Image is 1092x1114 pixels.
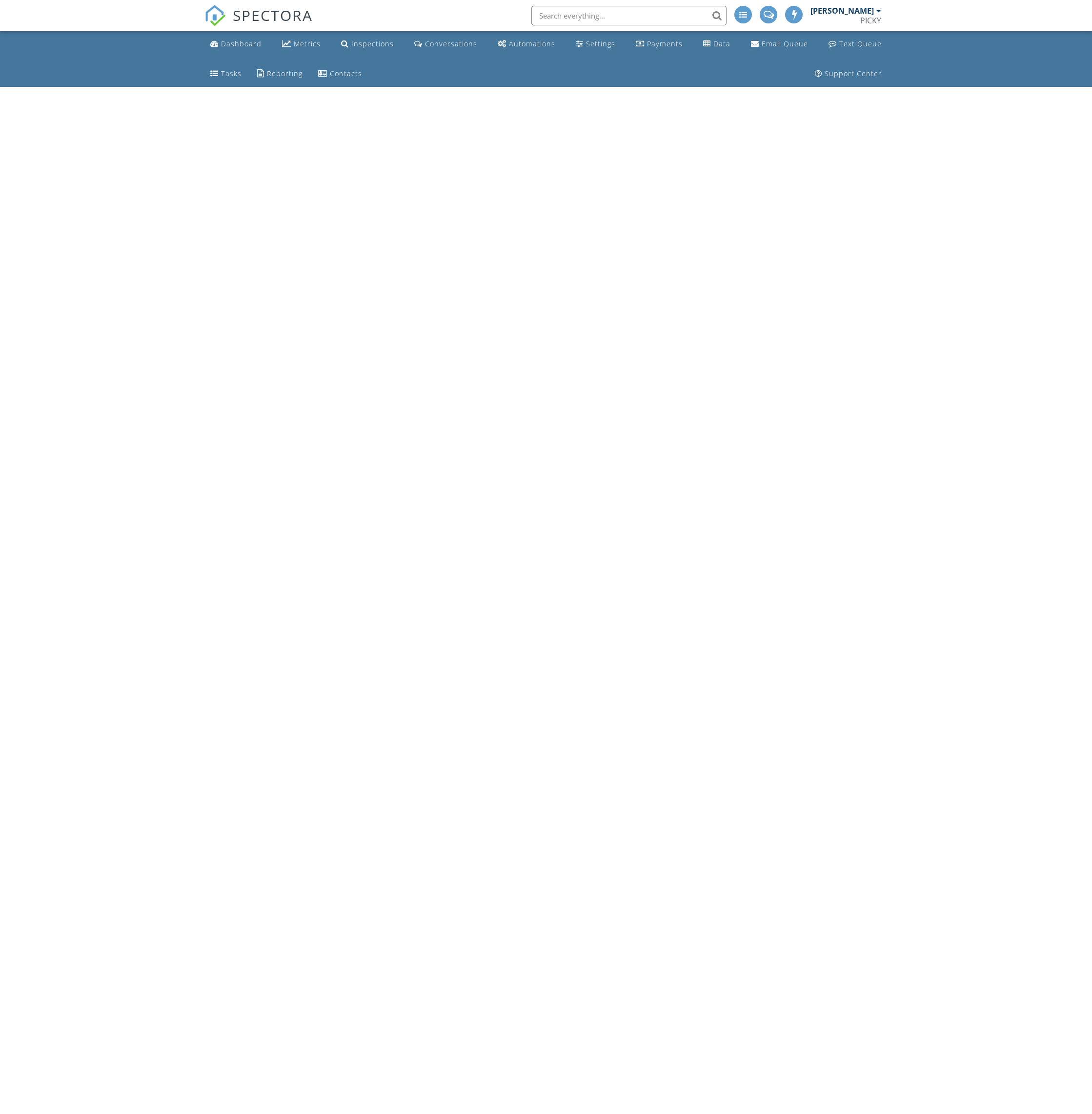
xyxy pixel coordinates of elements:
a: Automations (Advanced) [494,35,559,53]
a: Dashboard [206,35,265,53]
div: Payments [647,39,683,48]
a: Settings [572,35,619,53]
div: [PERSON_NAME] [810,6,874,16]
a: Payments [632,35,687,53]
div: Automations [509,39,555,48]
div: Contacts [330,69,362,78]
img: The Best Home Inspection Software - Spectora [204,5,226,26]
a: Contacts [314,65,366,83]
a: Data [699,35,734,53]
div: Reporting [267,69,303,78]
div: Email Queue [762,39,808,48]
a: Conversations [410,35,481,53]
a: Metrics [278,35,324,53]
a: Reporting [253,65,306,83]
div: Inspections [351,39,394,48]
div: Text Queue [839,39,882,48]
div: Tasks [221,69,242,78]
a: Inspections [337,35,398,53]
div: PICKY [860,16,881,25]
div: Conversations [425,39,477,48]
div: Settings [586,39,615,48]
a: Support Center [811,65,886,83]
a: SPECTORA [204,13,313,34]
a: Text Queue [825,35,886,53]
span: SPECTORA [233,5,313,25]
div: Metrics [294,39,321,48]
div: Dashboard [221,39,262,48]
a: Email Queue [747,35,812,53]
div: Data [713,39,730,48]
input: Search everything... [531,6,727,25]
a: Tasks [206,65,245,83]
div: Support Center [825,69,882,78]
